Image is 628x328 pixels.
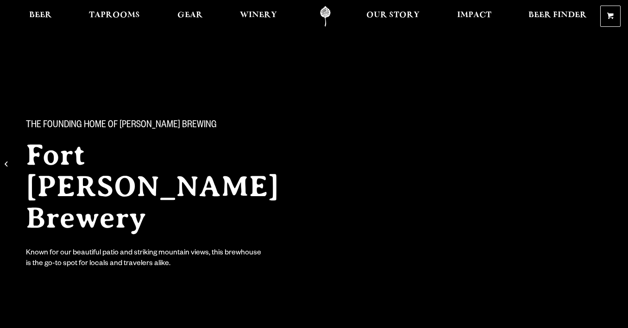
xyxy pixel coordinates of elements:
a: Taprooms [83,6,146,27]
span: Taprooms [89,12,140,19]
span: The Founding Home of [PERSON_NAME] Brewing [26,120,217,132]
a: Our Story [360,6,426,27]
span: Impact [457,12,491,19]
a: Winery [234,6,283,27]
span: Beer Finder [528,12,587,19]
h2: Fort [PERSON_NAME] Brewery [26,139,315,234]
span: Winery [240,12,277,19]
span: Beer [29,12,52,19]
span: Our Story [366,12,420,19]
a: Impact [451,6,497,27]
div: Known for our beautiful patio and striking mountain views, this brewhouse is the go-to spot for l... [26,248,263,270]
a: Beer Finder [522,6,593,27]
a: Odell Home [308,6,343,27]
a: Beer [23,6,58,27]
span: Gear [177,12,203,19]
a: Gear [171,6,209,27]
